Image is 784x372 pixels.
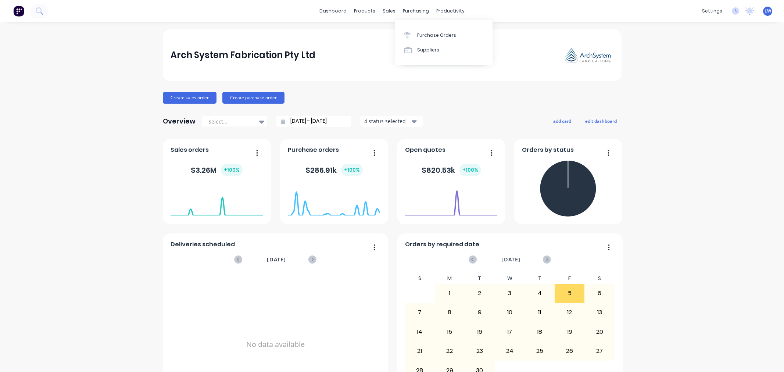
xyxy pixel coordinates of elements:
a: dashboard [316,6,350,17]
div: 24 [495,342,525,360]
div: 26 [555,342,584,360]
a: Suppliers [395,43,493,57]
div: 1 [435,284,465,303]
span: Sales orders [171,146,209,154]
div: 15 [435,323,465,341]
img: Arch System Fabrication Pty Ltd [562,46,613,65]
div: $ 820.53k [422,164,481,176]
div: 17 [495,323,525,341]
div: 4 [525,284,554,303]
div: 23 [465,342,494,360]
div: T [525,273,555,284]
div: 11 [525,303,554,322]
div: 20 [585,323,614,341]
div: Suppliers [417,47,439,53]
img: Factory [13,6,24,17]
div: 3 [495,284,525,303]
div: 13 [585,303,614,322]
span: Purchase orders [288,146,339,154]
div: settings [698,6,726,17]
div: 5 [555,284,584,303]
div: M [435,273,465,284]
div: F [555,273,585,284]
div: S [405,273,435,284]
div: 21 [405,342,434,360]
span: LW [765,8,771,14]
div: Purchase Orders [417,32,456,39]
div: 8 [435,303,465,322]
span: [DATE] [267,255,286,264]
button: Create purchase order [222,92,284,104]
div: + 100 % [341,164,363,176]
span: Open quotes [405,146,445,154]
div: 14 [405,323,434,341]
span: Orders by required date [405,240,479,249]
button: 4 status selected [360,116,423,127]
div: T [465,273,495,284]
div: 2 [465,284,494,303]
div: 4 status selected [364,117,411,125]
div: 10 [495,303,525,322]
button: edit dashboard [580,116,622,126]
div: 9 [465,303,494,322]
div: W [495,273,525,284]
div: Overview [163,114,196,129]
div: productivity [433,6,468,17]
div: $ 3.26M [191,164,243,176]
div: $ 286.91k [305,164,363,176]
div: S [584,273,615,284]
div: 16 [465,323,494,341]
div: 18 [525,323,554,341]
div: 12 [555,303,584,322]
span: Orders by status [522,146,574,154]
div: products [350,6,379,17]
div: 7 [405,303,434,322]
button: add card [548,116,576,126]
div: Arch System Fabrication Pty Ltd [171,48,315,62]
div: 19 [555,323,584,341]
div: 25 [525,342,554,360]
div: sales [379,6,399,17]
span: [DATE] [501,255,520,264]
div: 22 [435,342,465,360]
a: Purchase Orders [395,28,493,42]
div: + 100 % [221,164,243,176]
div: + 100 % [459,164,481,176]
button: Create sales order [163,92,216,104]
div: purchasing [399,6,433,17]
div: 6 [585,284,614,303]
div: 27 [585,342,614,360]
